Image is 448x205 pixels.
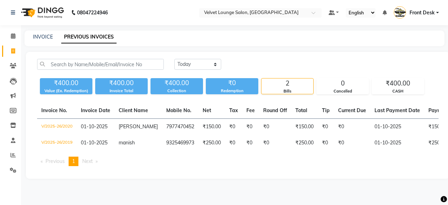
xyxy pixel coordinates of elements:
[370,135,424,151] td: 01-10-2025
[150,88,203,94] div: Collection
[338,107,366,114] span: Current Due
[206,78,258,88] div: ₹0
[95,88,148,94] div: Invoice Total
[372,88,424,94] div: CASH
[37,157,439,166] nav: Pagination
[229,107,238,114] span: Tax
[198,135,225,151] td: ₹250.00
[119,139,135,146] span: manish
[72,158,75,164] span: 1
[317,78,369,88] div: 0
[261,88,313,94] div: Bills
[370,119,424,135] td: 01-10-2025
[322,107,330,114] span: Tip
[394,6,406,19] img: Front Desk
[81,139,107,146] span: 01-10-2025
[334,135,370,151] td: ₹0
[409,9,435,16] span: Front Desk
[225,119,242,135] td: ₹0
[261,78,313,88] div: 2
[18,3,66,22] img: logo
[40,78,92,88] div: ₹400.00
[37,135,77,151] td: V/2025-26/2019
[295,107,307,114] span: Total
[334,119,370,135] td: ₹0
[246,107,255,114] span: Fee
[37,59,164,70] input: Search by Name/Mobile/Email/Invoice No
[318,135,334,151] td: ₹0
[206,88,258,94] div: Redemption
[317,88,369,94] div: Cancelled
[291,135,318,151] td: ₹250.00
[291,119,318,135] td: ₹150.00
[374,107,420,114] span: Last Payment Date
[119,123,158,130] span: [PERSON_NAME]
[95,78,148,88] div: ₹400.00
[225,135,242,151] td: ₹0
[162,135,198,151] td: 9325469973
[259,135,291,151] td: ₹0
[198,119,225,135] td: ₹150.00
[33,34,53,40] a: INVOICE
[119,107,148,114] span: Client Name
[162,119,198,135] td: 7977470452
[81,107,110,114] span: Invoice Date
[318,119,334,135] td: ₹0
[263,107,287,114] span: Round Off
[45,158,65,164] span: Previous
[166,107,191,114] span: Mobile No.
[150,78,203,88] div: ₹400.00
[77,3,108,22] b: 08047224946
[37,119,77,135] td: V/2025-26/2020
[203,107,211,114] span: Net
[81,123,107,130] span: 01-10-2025
[41,107,67,114] span: Invoice No.
[40,88,92,94] div: Value (Ex. Redemption)
[61,31,117,43] a: PREVIOUS INVOICES
[259,119,291,135] td: ₹0
[242,135,259,151] td: ₹0
[82,158,93,164] span: Next
[372,78,424,88] div: ₹400.00
[242,119,259,135] td: ₹0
